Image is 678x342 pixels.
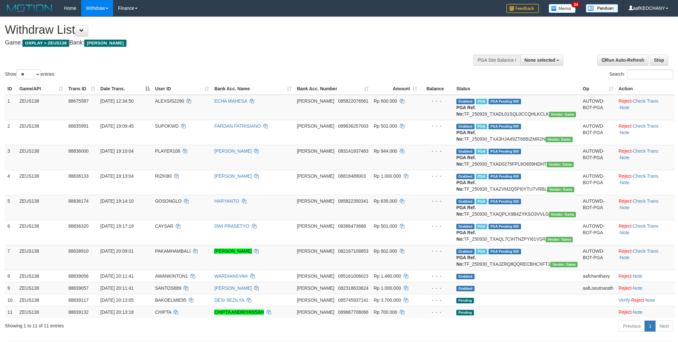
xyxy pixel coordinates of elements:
[633,148,658,154] a: Check Trans
[214,273,248,279] a: WARDIANSYAH
[456,105,476,117] b: PGA Ref. No:
[17,83,66,95] th: Game/API: activate to sort column ascending
[5,282,17,294] td: 9
[616,195,675,220] td: · ·
[616,282,675,294] td: ·
[645,298,655,303] a: Note
[645,321,656,332] a: 1
[100,285,134,291] span: [DATE] 20:11:41
[422,248,451,254] div: - - -
[212,83,294,95] th: Bank Acc. Name: activate to sort column ascending
[616,95,675,120] td: · ·
[580,120,616,145] td: AUTOWD-BOT-PGA
[17,170,66,195] td: ZEUS138
[422,297,451,303] div: - - -
[580,83,616,95] th: Op: activate to sort column ascending
[297,198,334,204] span: [PERSON_NAME]
[214,223,249,229] a: DWI PRASETYO
[456,180,476,192] b: PGA Ref. No:
[619,273,632,279] a: Reject
[338,198,368,204] span: Copy 085822350341 to clipboard
[489,224,521,229] span: PGA Pending
[214,310,264,315] a: CHIPTA ANDRIYANSAH
[597,55,648,66] a: Run Auto-Refresh
[580,95,616,120] td: AUTOWD-BOT-PGA
[633,248,658,254] a: Check Trans
[633,173,658,179] a: Check Trans
[476,149,487,154] span: Marked by aafpengsreynich
[571,2,580,7] span: 34
[100,298,134,303] span: [DATE] 20:13:05
[454,195,580,220] td: TF_250930_TXAQPLX9B4ZYKSO3VVLG
[620,230,630,235] a: Note
[5,306,17,318] td: 11
[489,174,521,179] span: PGA Pending
[631,298,644,303] a: Reject
[98,83,152,95] th: Date Trans.: activate to sort column descending
[456,298,474,303] span: Pending
[338,248,368,254] span: Copy 082167108853 to clipboard
[422,273,451,279] div: - - -
[5,145,17,170] td: 3
[580,145,616,170] td: AUTOWD-BOT-PGA
[5,70,54,79] label: Show entries
[546,237,573,242] span: Vendor URL: https://trx31.1velocity.biz
[456,99,475,104] span: Grabbed
[214,248,252,254] a: [PERSON_NAME]
[619,248,632,254] a: Reject
[616,220,675,245] td: · ·
[84,40,126,47] span: [PERSON_NAME]
[374,123,397,129] span: Rp 502.000
[525,57,555,63] span: None selected
[374,285,401,291] span: Rp 1.000.000
[456,130,476,142] b: PGA Ref. No:
[619,223,632,229] a: Reject
[66,83,98,95] th: Trans ID: activate to sort column ascending
[580,195,616,220] td: AUTOWD-BOT-PGA
[422,285,451,291] div: - - -
[489,124,521,129] span: PGA Pending
[456,199,475,204] span: Grabbed
[100,148,134,154] span: [DATE] 19:10:04
[454,170,580,195] td: TF_250930_TXAZVM2Q5PI0YTU7VRBL
[616,170,675,195] td: · ·
[619,98,632,104] a: Reject
[100,198,134,204] span: [DATE] 19:14:10
[155,98,184,104] span: ALEXSIS2290
[580,270,616,282] td: aafchanthavy
[17,270,66,282] td: ZEUS138
[338,285,368,291] span: Copy 082318633624 to clipboard
[586,4,618,13] img: panduan.png
[16,70,41,79] select: Showentries
[5,320,278,329] div: Showing 1 to 11 of 11 entries
[616,270,675,282] td: ·
[155,310,171,315] span: CHIPTA
[456,205,476,217] b: PGA Ref. No:
[619,173,632,179] a: Reject
[655,321,673,332] a: Next
[214,148,252,154] a: [PERSON_NAME]
[454,120,580,145] td: TF_250930_TXA3HJA49ZT66BIZMR2N
[155,223,174,229] span: CAYSAR
[297,285,334,291] span: [PERSON_NAME]
[17,306,66,318] td: ZEUS138
[633,123,658,129] a: Check Trans
[456,230,476,242] b: PGA Ref. No:
[620,105,630,110] a: Note
[68,123,88,129] span: 88835991
[155,285,181,291] span: SANTOS689
[297,298,334,303] span: [PERSON_NAME]
[456,174,475,179] span: Grabbed
[489,149,521,154] span: PGA Pending
[627,70,673,79] input: Search:
[473,55,520,66] div: PGA Site Balance /
[616,245,675,270] td: · ·
[580,245,616,270] td: AUTOWD-BOT-PGA
[5,83,17,95] th: ID
[100,248,134,254] span: [DATE] 20:09:01
[456,255,476,267] b: PGA Ref. No:
[297,223,334,229] span: [PERSON_NAME]
[155,173,172,179] span: RIZKI80
[214,98,247,104] a: ECHA MAHESA
[214,298,244,303] a: DESI SEZILYA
